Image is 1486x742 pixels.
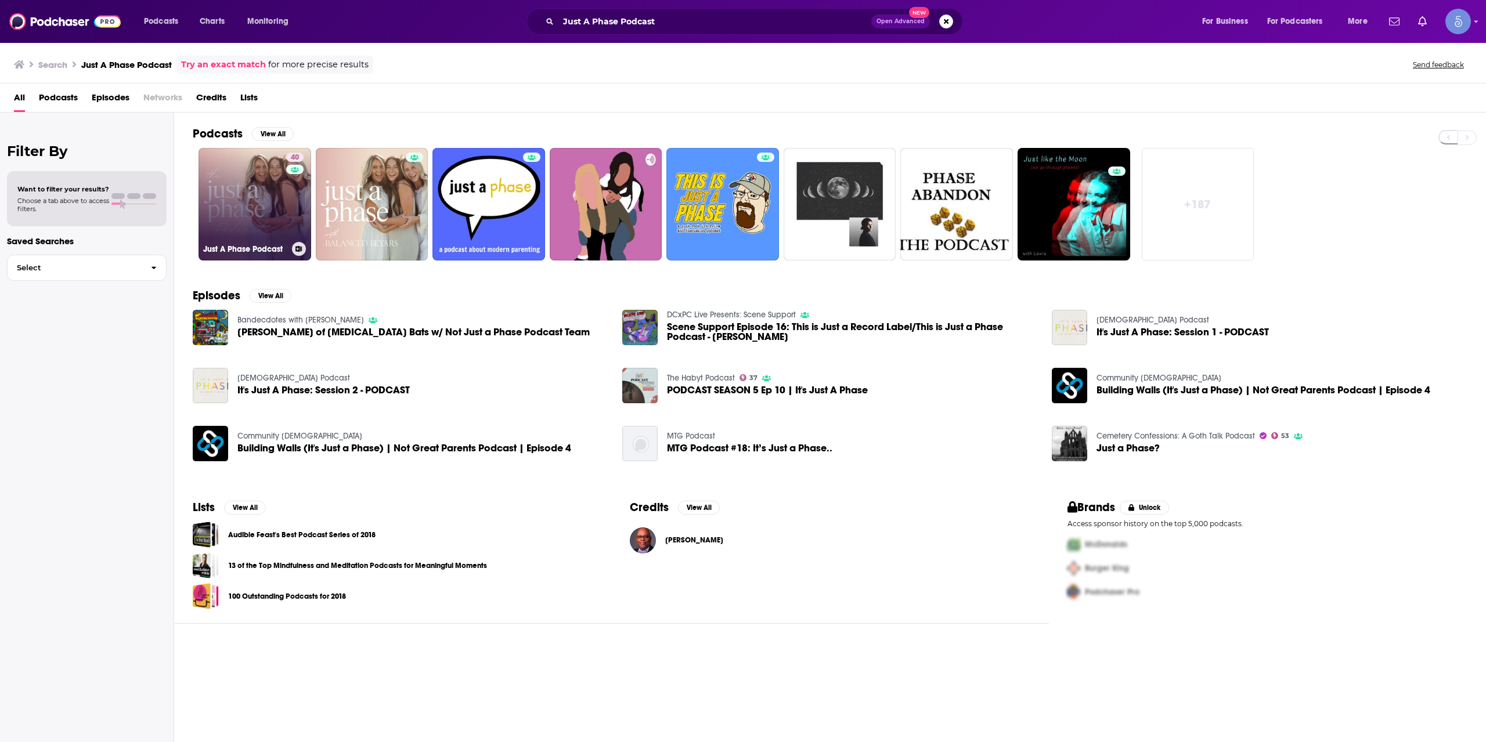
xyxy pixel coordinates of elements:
[237,315,364,325] a: Bandecdotes with Phill Paxton
[1108,153,1126,256] div: 0
[193,583,219,609] a: 100 Outstanding Podcasts for 2018
[1067,500,1116,515] h2: Brands
[1340,12,1382,31] button: open menu
[1260,12,1340,31] button: open menu
[1409,60,1467,70] button: Send feedback
[286,153,304,162] a: 40
[250,289,291,303] button: View All
[1097,431,1255,441] a: Cemetery Confessions: A Goth Talk Podcast
[7,255,167,281] button: Select
[622,310,658,345] img: Scene Support Episode 16: This is Just a Record Label/This is Just a Phase Podcast - Johnathan Kent
[193,126,294,141] a: PodcastsView All
[252,127,294,141] button: View All
[193,500,266,515] a: ListsView All
[193,552,219,578] a: 13 of the Top Mindfulness and Meditation Podcasts for Meaningful Moments
[237,373,350,383] a: Malibu Pacific Church Podcast
[7,143,167,160] h2: Filter By
[228,559,487,572] a: 13 of the Top Mindfulness and Meditation Podcasts for Meaningful Moments
[291,152,299,164] span: 40
[240,88,258,112] a: Lists
[558,12,871,31] input: Search podcasts, credits, & more...
[1097,443,1160,453] a: Just a Phase?
[193,426,228,461] a: Building Walls (It's Just a Phase) | Not Great Parents Podcast | Episode 4
[239,12,304,31] button: open menu
[247,13,288,30] span: Monitoring
[17,197,109,213] span: Choose a tab above to access filters.
[237,327,590,337] a: Scott Middleton of Cancer Bats w/ Not Just a Phase Podcast Team
[667,322,1038,342] span: Scene Support Episode 16: This is Just a Record Label/This is Just a Phase Podcast - [PERSON_NAME]
[665,535,723,545] span: [PERSON_NAME]
[237,443,571,453] span: Building Walls (It's Just a Phase) | Not Great Parents Podcast | Episode 4
[39,88,78,112] a: Podcasts
[1413,12,1431,31] a: Show notifications dropdown
[1063,556,1085,580] img: Second Pro Logo
[268,58,369,71] span: for more precise results
[1194,12,1263,31] button: open menu
[1281,433,1289,439] span: 53
[181,58,266,71] a: Try an exact match
[192,12,232,31] a: Charts
[237,431,362,441] a: Community Christian Church
[1063,580,1085,604] img: Third Pro Logo
[667,322,1038,342] a: Scene Support Episode 16: This is Just a Record Label/This is Just a Phase Podcast - Johnathan Kent
[224,501,266,515] button: View All
[228,590,346,603] a: 100 Outstanding Podcasts for 2018
[81,59,172,70] h3: Just A Phase Podcast
[193,368,228,403] img: It's Just A Phase: Session 2 - PODCAST
[1052,426,1087,461] img: Just a Phase?
[1445,9,1471,34] span: Logged in as Spiral5-G1
[1097,385,1430,395] span: Building Walls (It's Just a Phase) | Not Great Parents Podcast | Episode 4
[203,244,287,254] h3: Just A Phase Podcast
[8,264,142,272] span: Select
[237,327,590,337] span: [PERSON_NAME] of [MEDICAL_DATA] Bats w/ Not Just a Phase Podcast Team
[1271,432,1290,439] a: 53
[1085,563,1129,573] span: Burger King
[909,7,930,18] span: New
[1085,587,1139,597] span: Podchaser Pro
[630,500,720,515] a: CreditsView All
[143,88,182,112] span: Networks
[14,88,25,112] span: All
[538,8,974,35] div: Search podcasts, credits, & more...
[667,310,796,320] a: DCxPC Live Presents: Scene Support
[1067,519,1467,528] p: Access sponsor history on the top 5,000 podcasts.
[630,500,669,515] h2: Credits
[1063,533,1085,556] img: First Pro Logo
[622,368,658,403] a: PODCAST SEASON 5 Ep 10 | It's Just A Phase
[1445,9,1471,34] img: User Profile
[9,10,121,32] img: Podchaser - Follow, Share and Rate Podcasts
[1202,13,1248,30] span: For Business
[630,522,1030,559] button: Darrell B. HarrisonDarrell B. Harrison
[237,385,410,395] span: It's Just A Phase: Session 2 - PODCAST
[1097,315,1209,325] a: Malibu Pacific Church Podcast
[678,501,720,515] button: View All
[740,374,758,381] a: 37
[196,88,226,112] a: Credits
[630,527,656,553] a: Darrell B. Harrison
[667,385,868,395] a: PODCAST SEASON 5 Ep 10 | It's Just A Phase
[199,148,311,260] a: 40Just A Phase Podcast
[228,529,376,541] a: Audible Feast's Best Podcast Series of 2018
[1052,310,1087,345] img: It's Just A Phase: Session 1 - PODCAST
[667,373,735,383] a: The Habyt Podcast
[193,522,219,548] a: Audible Feast's Best Podcast Series of 2018
[1052,368,1087,403] img: Building Walls (It's Just a Phase) | Not Great Parents Podcast | Episode 4
[749,375,758,381] span: 37
[1097,327,1269,337] span: It's Just A Phase: Session 1 - PODCAST
[667,443,832,453] a: MTG Podcast #18: It’s Just a Phase..
[622,426,658,461] img: MTG Podcast #18: It’s Just a Phase..
[1142,148,1254,260] a: +187
[193,310,228,345] img: Scott Middleton of Cancer Bats w/ Not Just a Phase Podcast Team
